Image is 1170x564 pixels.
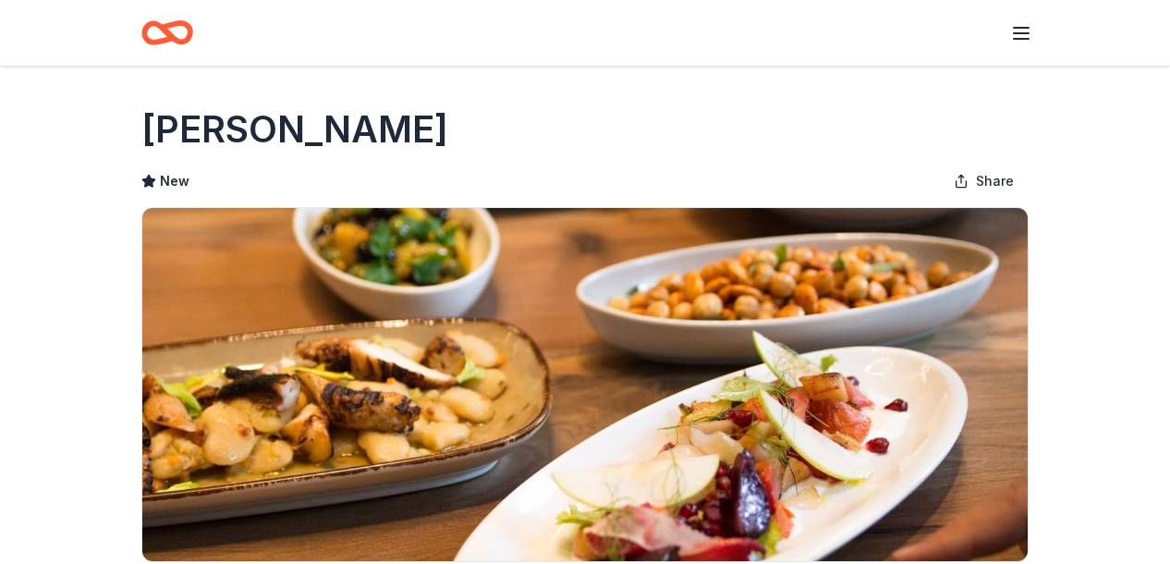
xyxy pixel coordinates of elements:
[141,11,193,55] a: Home
[141,104,448,155] h1: [PERSON_NAME]
[939,163,1029,200] button: Share
[976,170,1014,192] span: Share
[160,170,189,192] span: New
[142,208,1028,561] img: Image for Vidrio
